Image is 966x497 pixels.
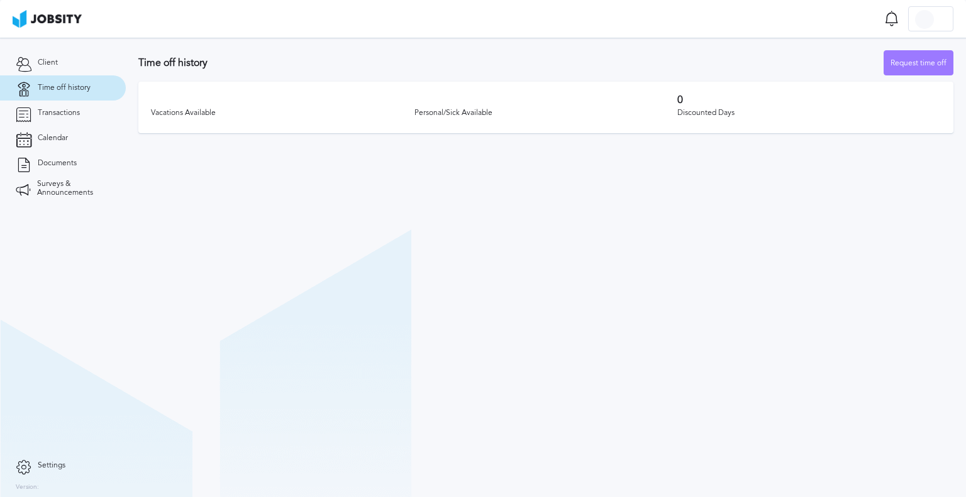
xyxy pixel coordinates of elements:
span: Documents [38,159,77,168]
div: Personal/Sick Available [414,109,678,117]
span: Client [38,58,58,67]
span: Settings [38,461,65,470]
h3: Time off history [138,57,884,68]
span: Calendar [38,134,68,143]
h3: 0 [677,94,941,106]
label: Version: [16,484,39,491]
span: Transactions [38,109,80,117]
button: Request time off [884,50,953,75]
div: Vacations Available [151,109,414,117]
div: Request time off [884,51,953,76]
div: Discounted Days [677,109,941,117]
img: ab4bad089aa723f57921c736e9817d99.png [13,10,82,28]
span: Surveys & Announcements [37,180,110,197]
span: Time off history [38,84,91,92]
